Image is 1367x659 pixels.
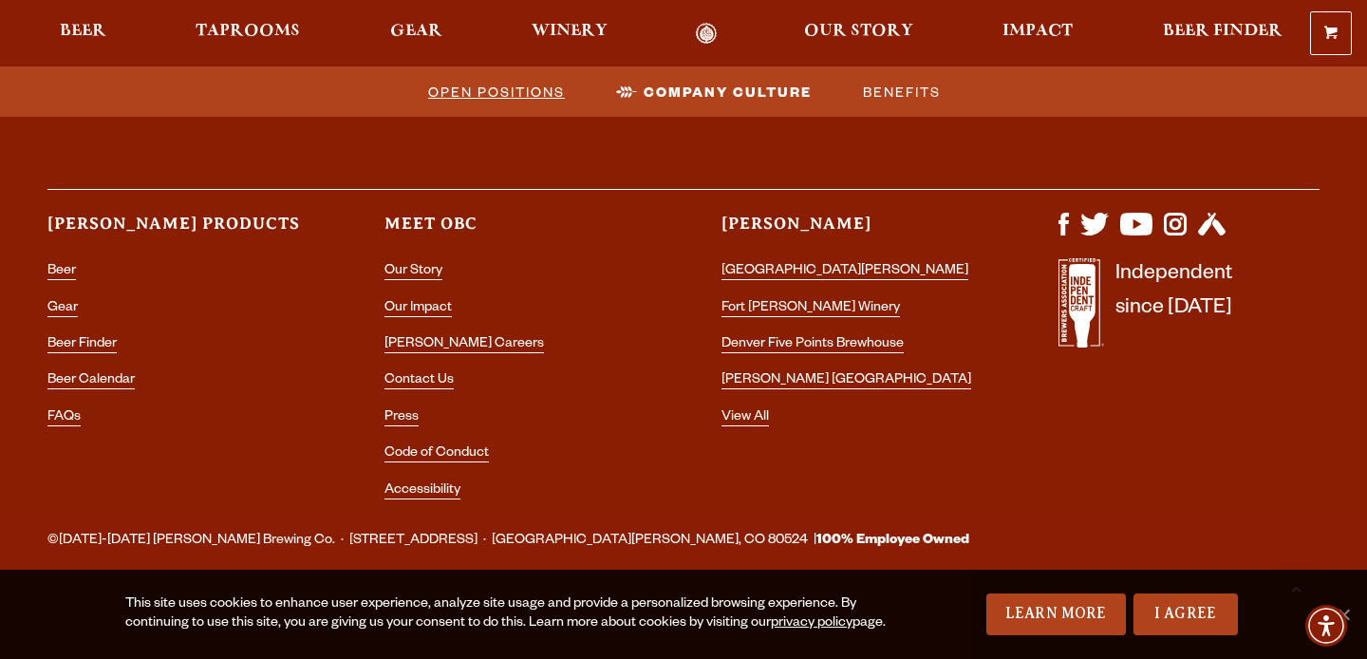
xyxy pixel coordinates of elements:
span: Benefits [863,78,941,105]
a: Company Culture [605,78,821,105]
span: Open Positions [428,78,565,105]
a: Benefits [852,78,950,105]
strong: 100% Employee Owned [816,534,969,549]
a: I Agree [1133,593,1238,635]
a: Our Story [792,23,926,45]
div: Accessibility Menu [1305,605,1347,647]
a: Scroll to top [1272,564,1320,612]
a: Accessibility [384,483,460,499]
a: Fort [PERSON_NAME] Winery [721,301,900,317]
span: ©[DATE]-[DATE] [PERSON_NAME] Brewing Co. · [STREET_ADDRESS] · [GEOGRAPHIC_DATA][PERSON_NAME], CO ... [47,529,969,554]
a: Learn More [986,593,1126,635]
span: Company Culture [644,78,812,105]
a: FAQs [47,410,81,426]
a: Visit us on Instagram [1164,226,1187,241]
h3: [PERSON_NAME] [721,213,983,252]
a: Beer Finder [1151,23,1295,45]
a: Odell Home [671,23,742,45]
span: Impact [1002,24,1073,39]
a: Beer Finder [47,337,117,353]
a: Winery [519,23,620,45]
span: Gear [390,24,442,39]
a: Our Impact [384,301,452,317]
a: Gear [378,23,455,45]
a: Visit us on Untappd [1198,226,1226,241]
a: Beer [47,23,119,45]
a: [GEOGRAPHIC_DATA][PERSON_NAME] [721,264,968,280]
a: Beer Calendar [47,373,135,389]
a: Visit us on X (formerly Twitter) [1080,226,1109,241]
a: Impact [990,23,1085,45]
span: Beer [60,24,106,39]
a: Taprooms [183,23,312,45]
a: View All [721,410,769,426]
a: Visit us on Facebook [1058,226,1069,241]
a: Visit us on YouTube [1120,226,1152,241]
span: Winery [532,24,608,39]
a: Denver Five Points Brewhouse [721,337,904,353]
h3: Meet OBC [384,213,646,252]
p: Independent since [DATE] [1115,258,1232,358]
a: [PERSON_NAME] [GEOGRAPHIC_DATA] [721,373,971,389]
a: Contact Us [384,373,454,389]
span: Our Story [804,24,913,39]
span: Beer Finder [1163,24,1283,39]
span: Taprooms [196,24,300,39]
a: Gear [47,301,78,317]
a: Press [384,410,419,426]
a: Open Positions [417,78,574,105]
a: Code of Conduct [384,446,489,462]
a: Beer [47,264,76,280]
h3: [PERSON_NAME] Products [47,213,309,252]
a: [PERSON_NAME] Careers [384,337,544,353]
a: privacy policy [771,616,852,631]
a: Our Story [384,264,442,280]
div: This site uses cookies to enhance user experience, analyze site usage and provide a personalized ... [125,595,889,633]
